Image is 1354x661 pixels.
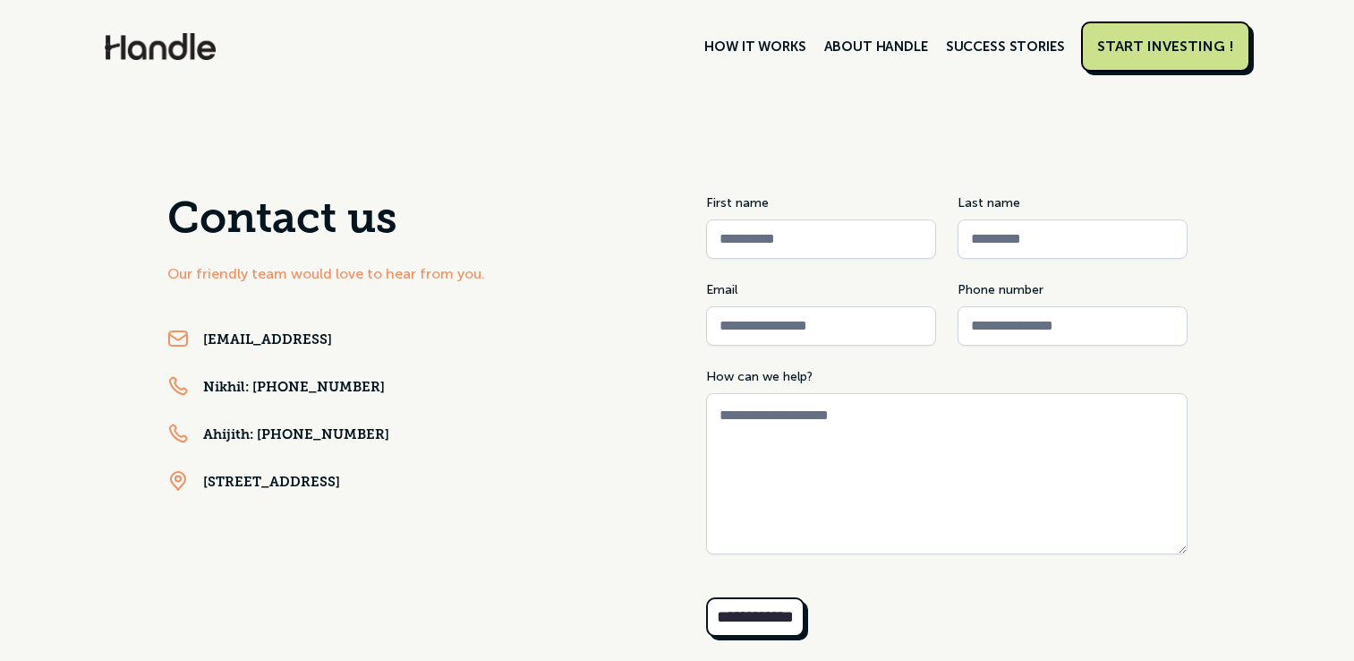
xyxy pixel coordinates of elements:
[1081,21,1250,72] a: START INVESTING !
[706,193,936,212] label: First name
[203,380,385,398] a: Nikhil: [PHONE_NUMBER]
[706,367,1188,386] label: How can we help?
[958,280,1188,299] label: Phone number
[203,427,389,445] a: Ahijith: [PHONE_NUMBER]
[203,332,332,350] a: [EMAIL_ADDRESS]
[958,193,1188,212] label: Last name
[706,280,936,299] label: Email
[815,31,937,62] a: ABOUT HANDLE
[937,31,1074,62] a: SUCCESS STORIES
[203,475,340,493] a: [STREET_ADDRESS]
[695,31,814,62] a: HOW IT WORKS
[167,193,649,249] h2: Contact us
[1097,38,1234,56] div: START INVESTING !
[167,263,649,285] div: Our friendly team would love to hear from you.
